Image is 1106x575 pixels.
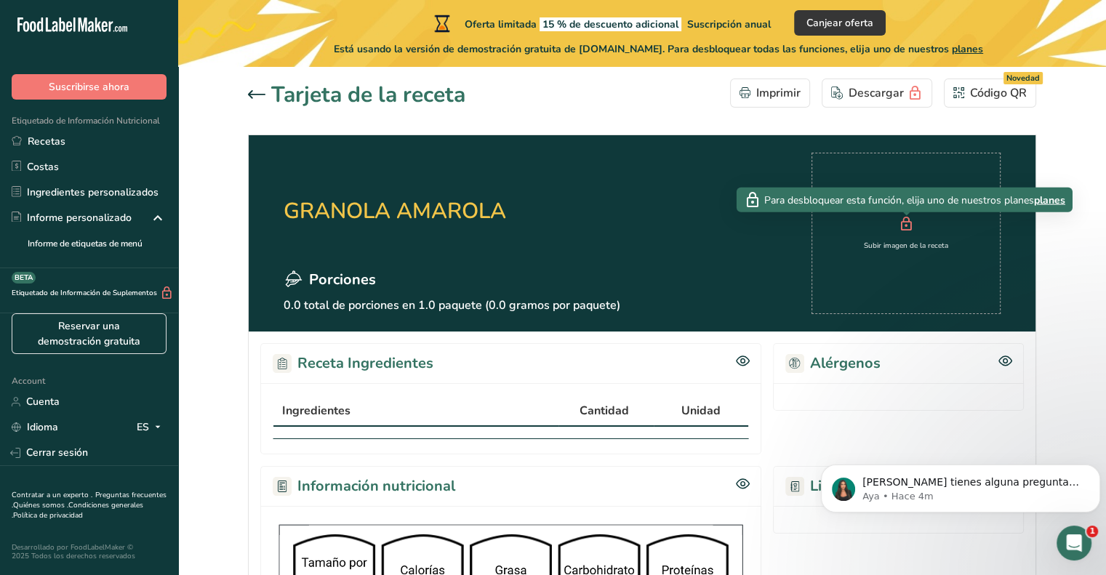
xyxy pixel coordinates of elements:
[271,79,465,111] h1: Tarjeta de la receta
[806,15,873,31] span: Canjear oferta
[13,500,68,510] a: Quiénes somos .
[785,353,881,374] h2: Alérgenos
[12,414,58,440] a: Idioma
[12,313,167,354] a: Reservar una demostración gratuita
[273,475,455,497] h2: Información nutricional
[1034,192,1065,207] span: planes
[137,419,167,436] div: ES
[12,74,167,100] button: Suscribirse ahora
[12,272,36,284] div: BETA
[815,434,1106,536] iframe: Intercom notifications mensaje
[12,210,132,225] div: Informe personalizado
[794,10,886,36] button: Canjear oferta
[730,79,810,108] button: Imprimir
[273,353,433,374] h2: Receta Ingredientes
[764,192,1034,207] span: Para desbloquear esta función, elija uno de nuestros planes
[540,17,681,31] span: 15 % de descuento adicional
[740,84,801,102] div: Imprimir
[12,490,92,500] a: Contratar a un experto .
[309,269,376,291] span: Porciones
[785,475,952,497] h2: Lista de ingredientes
[13,510,83,520] a: Política de privacidad
[12,500,143,520] a: Condiciones generales .
[284,297,620,314] p: 0.0 total de porciones en 1.0 paquete (0.0 gramos por paquete)
[49,79,129,95] span: Suscribirse ahora
[431,15,771,32] div: Oferta limitada
[831,82,923,104] div: Descargar
[1057,526,1091,560] iframe: Intercom live chat
[952,42,983,56] span: planes
[681,402,721,419] span: Unidad
[12,490,167,510] a: Preguntas frecuentes .
[334,41,983,57] span: Está usando la versión de demostración gratuita de [DOMAIN_NAME]. Para desbloquear todas las func...
[953,84,1027,102] div: Código QR
[1086,526,1098,537] span: 1
[944,79,1036,108] button: Código QR Novedad
[822,79,932,108] button: Descargar
[284,153,620,269] h2: GRANOLA AMAROLA
[282,402,350,419] span: Ingredientes
[687,17,771,31] span: Suscripción anual
[580,402,629,419] span: Cantidad
[12,543,167,560] div: Desarrollado por FoodLabelMaker © 2025 Todos los derechos reservados
[864,241,948,252] div: Subir imagen de la receta
[1003,72,1043,84] div: Novedad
